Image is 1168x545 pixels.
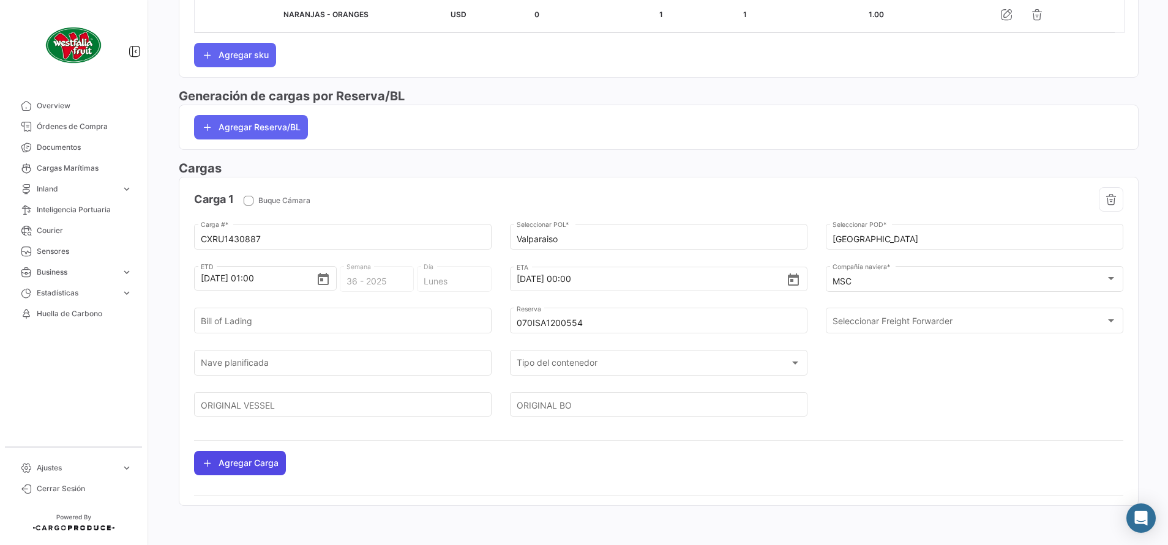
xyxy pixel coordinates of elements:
[517,234,801,245] input: Escriba para buscar...
[1126,503,1156,533] div: Abrir Intercom Messenger
[37,142,132,153] span: Documentos
[37,204,132,215] span: Inteligencia Portuaria
[517,360,790,371] span: Tipo del contenedor
[833,234,1117,245] input: Escriba para buscar...
[121,184,132,195] span: expand_more
[283,10,369,19] span: NARANJAS - ORANGES
[10,116,137,137] a: Órdenes de Compra
[316,272,331,285] button: Open calendar
[833,318,1106,328] span: Seleccionar Freight Forwarder
[194,191,234,208] h4: Carga 1
[179,87,1139,105] h3: Generación de cargas por Reserva/BL
[37,184,116,195] span: Inland
[10,220,137,241] a: Courier
[10,303,137,324] a: Huella de Carbono
[121,462,132,473] span: expand_more
[37,308,132,319] span: Huella de Carbono
[37,246,132,257] span: Sensores
[10,95,137,116] a: Overview
[194,43,276,67] button: Agregar sku
[201,257,316,300] input: Seleccionar una fecha
[37,100,132,111] span: Overview
[10,137,137,158] a: Documentos
[10,199,137,220] a: Inteligencia Portuaria
[451,10,466,19] span: USD
[743,10,747,19] span: 1
[121,267,132,278] span: expand_more
[37,163,132,174] span: Cargas Marítimas
[833,276,852,286] mat-select-trigger: MSC
[659,10,663,19] span: 1
[37,483,132,494] span: Cerrar Sesión
[194,115,308,139] button: Agregar Reserva/BL
[869,10,884,19] span: 1.00
[534,10,539,19] span: 0
[194,451,286,475] button: Agregar Carga
[517,258,787,300] input: Seleccionar una fecha
[37,121,132,132] span: Órdenes de Compra
[37,225,132,236] span: Courier
[37,462,116,473] span: Ajustes
[258,195,310,206] span: Buque Cámara
[37,287,116,298] span: Estadísticas
[37,267,116,278] span: Business
[179,160,1139,177] h3: Cargas
[121,287,132,298] span: expand_more
[43,15,104,76] img: client-50.png
[10,241,137,262] a: Sensores
[786,272,801,286] button: Open calendar
[10,158,137,179] a: Cargas Marítimas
